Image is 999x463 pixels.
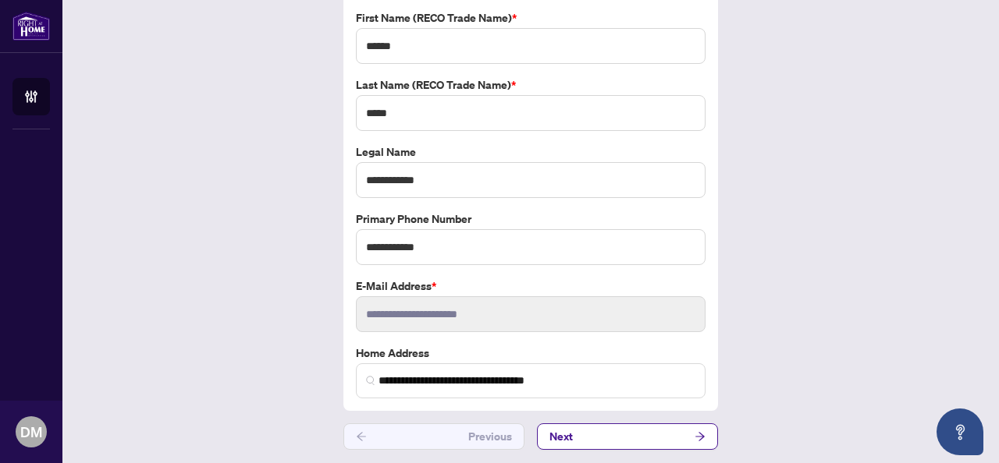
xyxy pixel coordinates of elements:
[343,423,524,450] button: Previous
[366,376,375,385] img: search_icon
[937,408,983,455] button: Open asap
[356,9,706,27] label: First Name (RECO Trade Name)
[356,210,706,228] label: Primary Phone Number
[12,12,50,41] img: logo
[356,345,706,362] label: Home Address
[20,421,42,443] span: DM
[356,76,706,94] label: Last Name (RECO Trade Name)
[549,424,573,449] span: Next
[356,143,706,161] label: Legal Name
[537,423,718,450] button: Next
[695,431,706,442] span: arrow-right
[356,277,706,295] label: E-mail Address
